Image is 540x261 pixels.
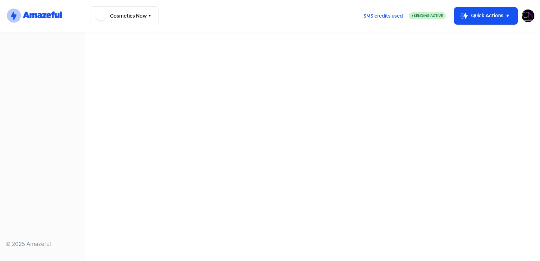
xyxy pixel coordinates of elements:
div: © 2025 Amazeful [6,240,78,248]
button: Cosmetics Now [90,6,159,25]
button: Quick Actions [454,7,517,24]
a: Sending Active [409,12,446,20]
span: Sending Active [414,13,443,18]
img: User [522,9,534,22]
span: SMS credits used [364,12,403,20]
a: SMS credits used [358,12,409,19]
